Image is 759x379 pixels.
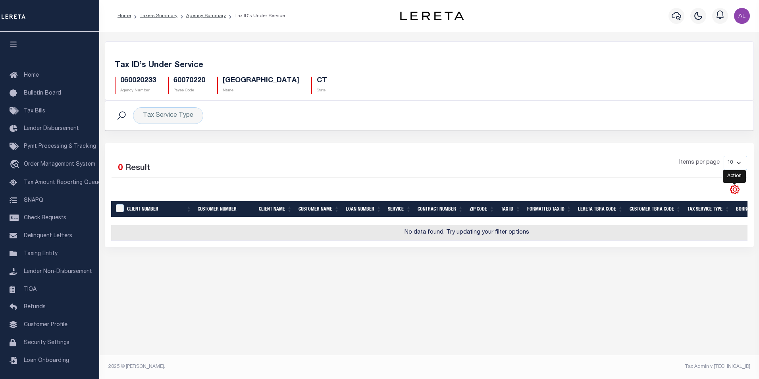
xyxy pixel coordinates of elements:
span: Customer Profile [24,322,67,328]
a: Agency Summary [186,14,226,18]
span: TIQA [24,286,37,292]
span: Delinquent Letters [24,233,72,239]
span: 0 [118,164,123,172]
img: logo-dark.svg [400,12,464,20]
a: Taxers Summary [140,14,177,18]
span: Items per page [679,159,720,167]
th: &nbsp; [111,201,124,217]
th: Tax ID: activate to sort column ascending [498,201,524,217]
span: Bulletin Board [24,91,61,96]
th: Contract Number: activate to sort column ascending [414,201,466,217]
a: Home [118,14,131,18]
h5: 060020233 [120,77,156,85]
span: Tax Amount Reporting Queue [24,180,101,186]
div: Tax Admin v.[TECHNICAL_ID] [435,363,750,370]
th: Tax Service Type: activate to sort column ascending [684,201,733,217]
span: Pymt Processing & Tracking [24,144,96,149]
p: Payee Code [173,88,205,94]
th: Customer Name: activate to sort column ascending [295,201,343,217]
span: Security Settings [24,340,69,346]
th: Customer TBRA Code: activate to sort column ascending [626,201,684,217]
th: Client Number: activate to sort column ascending [124,201,195,217]
img: svg+xml;base64,PHN2ZyB4bWxucz0iaHR0cDovL3d3dy53My5vcmcvMjAwMC9zdmciIHBvaW50ZXItZXZlbnRzPSJub25lIi... [734,8,750,24]
th: Zip Code: activate to sort column ascending [466,201,498,217]
span: SNAPQ [24,197,43,203]
h5: [GEOGRAPHIC_DATA] [223,77,299,85]
span: Lender Non-Disbursement [24,269,92,275]
label: Result [125,162,150,175]
span: Check Requests [24,215,66,221]
h5: 60070220 [173,77,205,85]
span: Tax Bills [24,108,45,114]
p: State [317,88,327,94]
span: Order Management System [24,162,95,167]
th: Loan Number: activate to sort column ascending [343,201,385,217]
th: Customer Number [195,201,256,217]
p: Agency Number [120,88,156,94]
span: Refunds [24,304,46,310]
th: Formatted Tax ID: activate to sort column ascending [524,201,575,217]
span: Loan Onboarding [24,358,69,364]
p: Name [223,88,299,94]
th: Service: activate to sort column ascending [385,201,414,217]
div: Tax Service Type [133,107,203,124]
li: Tax ID’s Under Service [226,12,285,19]
span: Home [24,73,39,78]
i: travel_explore [10,160,22,170]
th: LERETA TBRA Code: activate to sort column ascending [575,201,626,217]
span: Lender Disbursement [24,126,79,131]
h5: CT [317,77,327,85]
span: Taxing Entity [24,251,58,257]
th: Client Name: activate to sort column ascending [256,201,295,217]
div: Action [723,170,746,183]
div: 2025 © [PERSON_NAME]. [102,363,430,370]
h5: Tax ID’s Under Service [115,61,744,70]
